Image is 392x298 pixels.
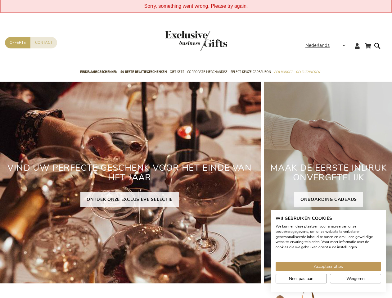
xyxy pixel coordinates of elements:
a: Select Keuze Cadeaubon [231,65,271,80]
a: store logo [165,31,196,51]
img: Exclusive Business gifts logo [165,31,227,51]
span: Select Keuze Cadeaubon [231,69,271,75]
a: Gelegenheden [296,65,320,80]
span: Gift Sets [170,69,184,75]
span: Gelegenheden [296,69,320,75]
span: Per Budget [274,69,293,75]
h2: Wij gebruiken cookies [276,216,381,221]
a: ONBOARDING CADEAUS [294,192,363,207]
a: 50 beste relatiegeschenken [120,65,167,80]
button: Pas cookie voorkeuren aan [276,274,327,283]
span: Eindejaarsgeschenken [80,69,117,75]
a: Eindejaarsgeschenken [80,65,117,80]
a: Corporate Merchandise [187,65,228,80]
span: 50 beste relatiegeschenken [120,69,167,75]
span: Corporate Merchandise [187,69,228,75]
span: Accepteer alles [314,263,343,270]
span: Nee, pas aan [289,275,313,282]
a: Contact [30,37,57,48]
a: ONTDEK ONZE EXCLUSIEVE SELECTIE [80,192,179,207]
span: Weigeren [346,275,365,282]
a: Offerte [5,37,30,48]
a: Gift Sets [170,65,184,80]
p: We kunnen deze plaatsen voor analyse van onze bezoekersgegevens, om onze website te verbeteren, g... [276,224,381,250]
span: Sorry, something went wrong. Please try again. [144,3,248,9]
a: Per Budget [274,65,293,80]
button: Accepteer alle cookies [276,262,381,271]
span: Nederlands [305,42,330,49]
button: Alle cookies weigeren [330,274,381,283]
